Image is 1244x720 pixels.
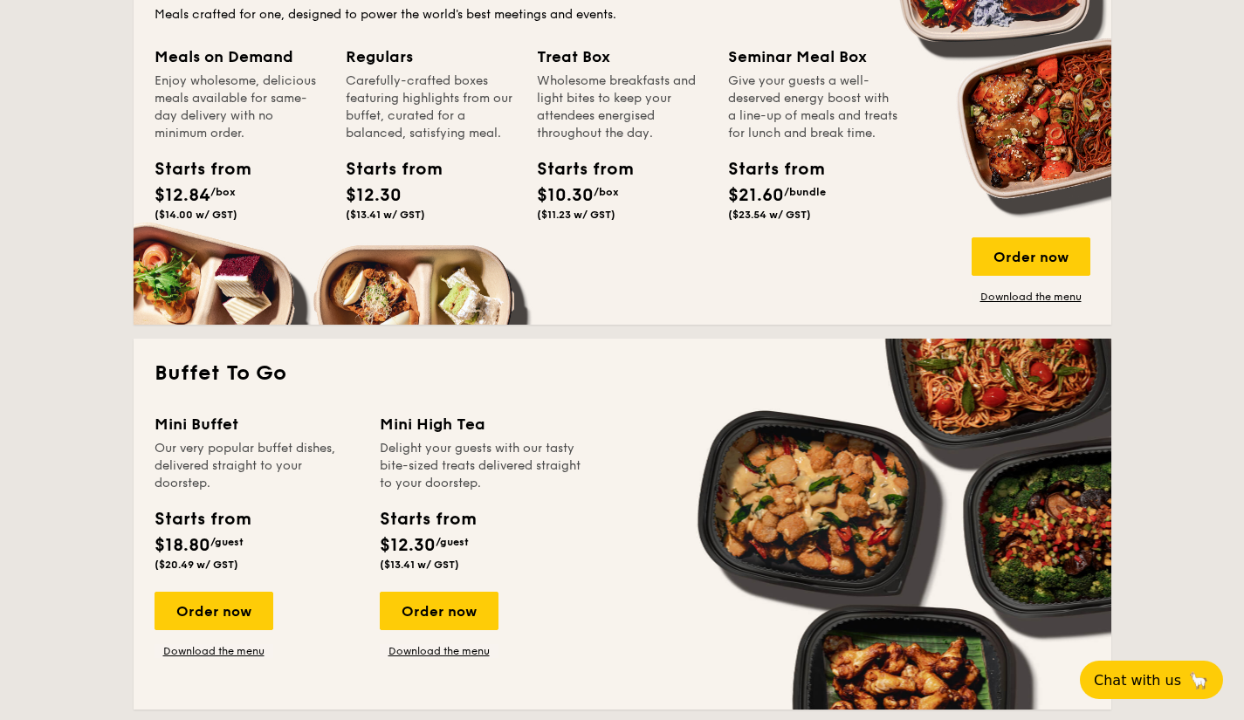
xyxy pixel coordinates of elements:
[728,209,811,221] span: ($23.54 w/ GST)
[346,156,424,182] div: Starts from
[380,559,459,571] span: ($13.41 w/ GST)
[728,156,807,182] div: Starts from
[380,412,584,436] div: Mini High Tea
[155,185,210,206] span: $12.84
[537,45,707,69] div: Treat Box
[155,45,325,69] div: Meals on Demand
[155,559,238,571] span: ($20.49 w/ GST)
[537,72,707,142] div: Wholesome breakfasts and light bites to keep your attendees energised throughout the day.
[155,72,325,142] div: Enjoy wholesome, delicious meals available for same-day delivery with no minimum order.
[155,535,210,556] span: $18.80
[346,72,516,142] div: Carefully-crafted boxes featuring highlights from our buffet, curated for a balanced, satisfying ...
[380,535,436,556] span: $12.30
[784,186,826,198] span: /bundle
[210,536,244,548] span: /guest
[972,237,1090,276] div: Order now
[155,6,1090,24] div: Meals crafted for one, designed to power the world's best meetings and events.
[972,290,1090,304] a: Download the menu
[155,209,237,221] span: ($14.00 w/ GST)
[346,209,425,221] span: ($13.41 w/ GST)
[346,45,516,69] div: Regulars
[155,506,250,532] div: Starts from
[436,536,469,548] span: /guest
[728,72,898,142] div: Give your guests a well-deserved energy boost with a line-up of meals and treats for lunch and br...
[155,360,1090,387] h2: Buffet To Go
[537,156,615,182] div: Starts from
[537,185,594,206] span: $10.30
[210,186,236,198] span: /box
[155,156,233,182] div: Starts from
[346,185,402,206] span: $12.30
[594,186,619,198] span: /box
[380,506,475,532] div: Starts from
[728,45,898,69] div: Seminar Meal Box
[155,440,359,492] div: Our very popular buffet dishes, delivered straight to your doorstep.
[155,592,273,630] div: Order now
[728,185,784,206] span: $21.60
[380,440,584,492] div: Delight your guests with our tasty bite-sized treats delivered straight to your doorstep.
[155,412,359,436] div: Mini Buffet
[380,644,498,658] a: Download the menu
[1080,661,1223,699] button: Chat with us🦙
[155,644,273,658] a: Download the menu
[1094,672,1181,689] span: Chat with us
[1188,670,1209,690] span: 🦙
[380,592,498,630] div: Order now
[537,209,615,221] span: ($11.23 w/ GST)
